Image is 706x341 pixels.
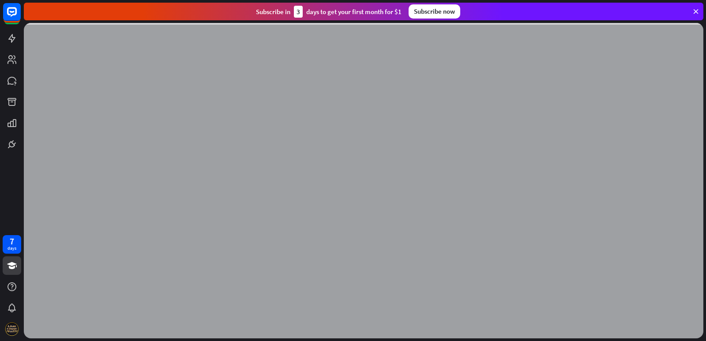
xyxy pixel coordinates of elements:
div: 7 [10,237,14,245]
a: 7 days [3,235,21,254]
div: days [8,245,16,251]
div: 3 [294,6,303,18]
div: Subscribe now [409,4,460,19]
div: Subscribe in days to get your first month for $1 [256,6,402,18]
